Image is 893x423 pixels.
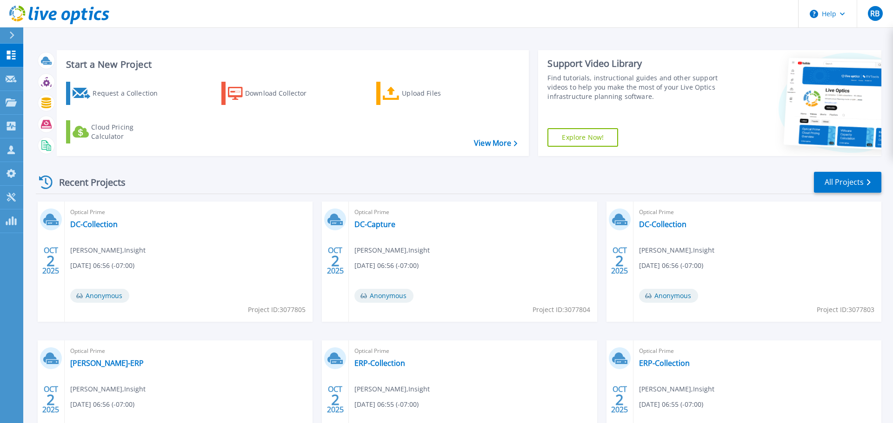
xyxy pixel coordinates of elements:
[402,84,476,103] div: Upload Files
[639,207,876,217] span: Optical Prime
[70,399,134,410] span: [DATE] 06:56 (-07:00)
[70,260,134,271] span: [DATE] 06:56 (-07:00)
[354,245,430,255] span: [PERSON_NAME] , Insight
[36,171,138,194] div: Recent Projects
[474,139,517,148] a: View More
[639,384,714,394] span: [PERSON_NAME] , Insight
[870,10,880,17] span: RB
[611,244,628,278] div: OCT 2025
[42,383,60,416] div: OCT 2025
[639,358,690,368] a: ERP-Collection
[47,396,55,403] span: 2
[327,244,344,278] div: OCT 2025
[814,172,881,193] a: All Projects
[70,358,144,368] a: [PERSON_NAME]-ERP
[91,123,166,141] div: Cloud Pricing Calculator
[331,257,340,265] span: 2
[354,346,591,356] span: Optical Prime
[639,245,714,255] span: [PERSON_NAME] , Insight
[331,396,340,403] span: 2
[533,305,590,315] span: Project ID: 3077804
[376,82,480,105] a: Upload Files
[547,58,722,70] div: Support Video Library
[47,257,55,265] span: 2
[70,220,118,229] a: DC-Collection
[70,289,129,303] span: Anonymous
[615,257,624,265] span: 2
[354,220,395,229] a: DC-Capture
[245,84,320,103] div: Download Collector
[70,384,146,394] span: [PERSON_NAME] , Insight
[639,346,876,356] span: Optical Prime
[42,244,60,278] div: OCT 2025
[66,120,170,143] a: Cloud Pricing Calculator
[547,128,618,147] a: Explore Now!
[354,207,591,217] span: Optical Prime
[354,358,405,368] a: ERP-Collection
[354,399,419,410] span: [DATE] 06:55 (-07:00)
[615,396,624,403] span: 2
[66,82,170,105] a: Request a Collection
[70,207,307,217] span: Optical Prime
[70,346,307,356] span: Optical Prime
[817,305,874,315] span: Project ID: 3077803
[354,289,413,303] span: Anonymous
[639,220,686,229] a: DC-Collection
[66,59,517,70] h3: Start a New Project
[639,260,703,271] span: [DATE] 06:56 (-07:00)
[70,245,146,255] span: [PERSON_NAME] , Insight
[248,305,306,315] span: Project ID: 3077805
[354,384,430,394] span: [PERSON_NAME] , Insight
[327,383,344,416] div: OCT 2025
[611,383,628,416] div: OCT 2025
[639,399,703,410] span: [DATE] 06:55 (-07:00)
[639,289,698,303] span: Anonymous
[354,260,419,271] span: [DATE] 06:56 (-07:00)
[547,73,722,101] div: Find tutorials, instructional guides and other support videos to help you make the most of your L...
[93,84,167,103] div: Request a Collection
[221,82,325,105] a: Download Collector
